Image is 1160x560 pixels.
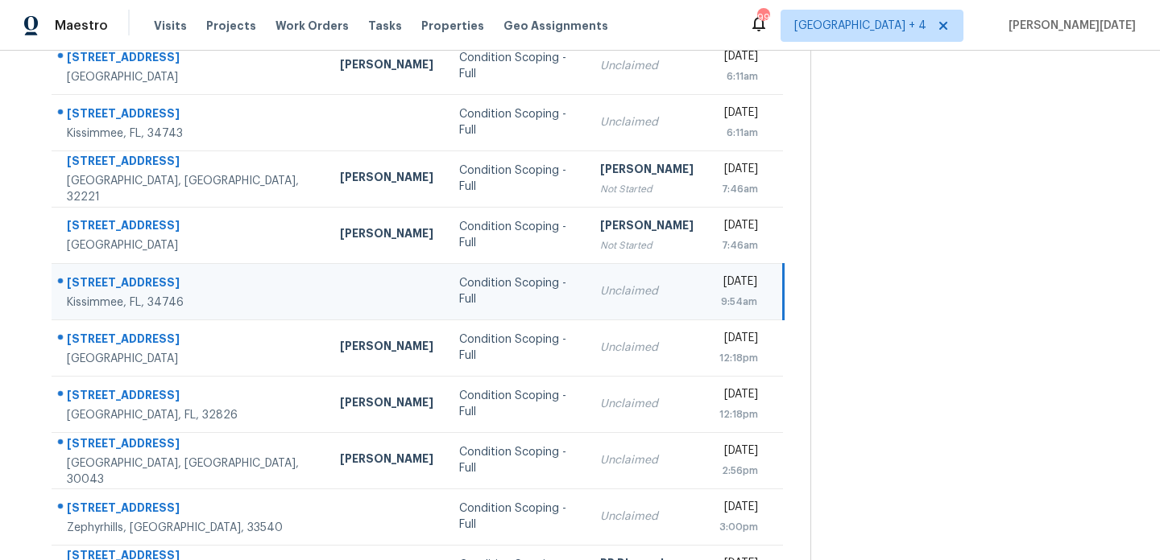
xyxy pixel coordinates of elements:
[459,388,574,420] div: Condition Scoping - Full
[67,500,314,520] div: [STREET_ADDRESS]
[67,217,314,237] div: [STREET_ADDRESS]
[459,500,574,533] div: Condition Scoping - Full
[719,350,758,366] div: 12:18pm
[67,126,314,142] div: Kissimmee, FL, 34743
[67,294,314,311] div: Kissimmee, FL, 34746
[719,499,758,519] div: [DATE]
[719,386,758,406] div: [DATE]
[368,20,402,31] span: Tasks
[421,18,484,34] span: Properties
[600,58,694,74] div: Unclaimed
[67,455,314,488] div: [GEOGRAPHIC_DATA], [GEOGRAPHIC_DATA], 30043
[794,18,926,34] span: [GEOGRAPHIC_DATA] + 4
[340,169,433,189] div: [PERSON_NAME]
[719,105,758,125] div: [DATE]
[154,18,187,34] span: Visits
[459,163,574,195] div: Condition Scoping - Full
[600,217,694,237] div: [PERSON_NAME]
[67,274,314,294] div: [STREET_ADDRESS]
[459,275,574,307] div: Condition Scoping - Full
[719,406,758,422] div: 12:18pm
[67,105,314,126] div: [STREET_ADDRESS]
[67,49,314,69] div: [STREET_ADDRESS]
[67,69,314,85] div: [GEOGRAPHIC_DATA]
[1002,18,1136,34] span: [PERSON_NAME][DATE]
[67,173,314,205] div: [GEOGRAPHIC_DATA], [GEOGRAPHIC_DATA], 32221
[757,10,768,26] div: 99
[459,331,574,364] div: Condition Scoping - Full
[459,219,574,251] div: Condition Scoping - Full
[600,283,694,299] div: Unclaimed
[719,68,758,84] div: 6:11am
[206,18,256,34] span: Projects
[600,114,694,130] div: Unclaimed
[719,519,758,535] div: 3:00pm
[719,443,758,463] div: [DATE]
[67,435,314,455] div: [STREET_ADDRESS]
[340,394,433,414] div: [PERSON_NAME]
[67,407,314,423] div: [GEOGRAPHIC_DATA], FL, 32826
[600,237,694,253] div: Not Started
[600,181,694,197] div: Not Started
[67,520,314,536] div: Zephyrhills, [GEOGRAPHIC_DATA], 33540
[275,18,349,34] span: Work Orders
[600,396,694,412] div: Unclaimed
[340,225,433,245] div: [PERSON_NAME]
[719,330,758,350] div: [DATE]
[719,48,758,68] div: [DATE]
[67,351,314,367] div: [GEOGRAPHIC_DATA]
[719,217,758,237] div: [DATE]
[719,237,758,253] div: 7:46am
[67,153,314,173] div: [STREET_ADDRESS]
[459,106,574,138] div: Condition Scoping - Full
[340,451,433,471] div: [PERSON_NAME]
[600,161,694,181] div: [PERSON_NAME]
[503,18,608,34] span: Geo Assignments
[340,56,433,76] div: [PERSON_NAME]
[459,50,574,82] div: Condition Scoping - Full
[600,509,694,525] div: Unclaimed
[719,294,757,310] div: 9:54am
[67,237,314,253] div: [GEOGRAPHIC_DATA]
[67,387,314,407] div: [STREET_ADDRESS]
[340,338,433,358] div: [PERSON_NAME]
[719,274,757,294] div: [DATE]
[719,125,758,141] div: 6:11am
[719,463,758,479] div: 2:56pm
[719,181,758,197] div: 7:46am
[67,331,314,351] div: [STREET_ADDRESS]
[600,340,694,356] div: Unclaimed
[459,444,574,476] div: Condition Scoping - Full
[719,161,758,181] div: [DATE]
[600,452,694,468] div: Unclaimed
[55,18,108,34] span: Maestro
